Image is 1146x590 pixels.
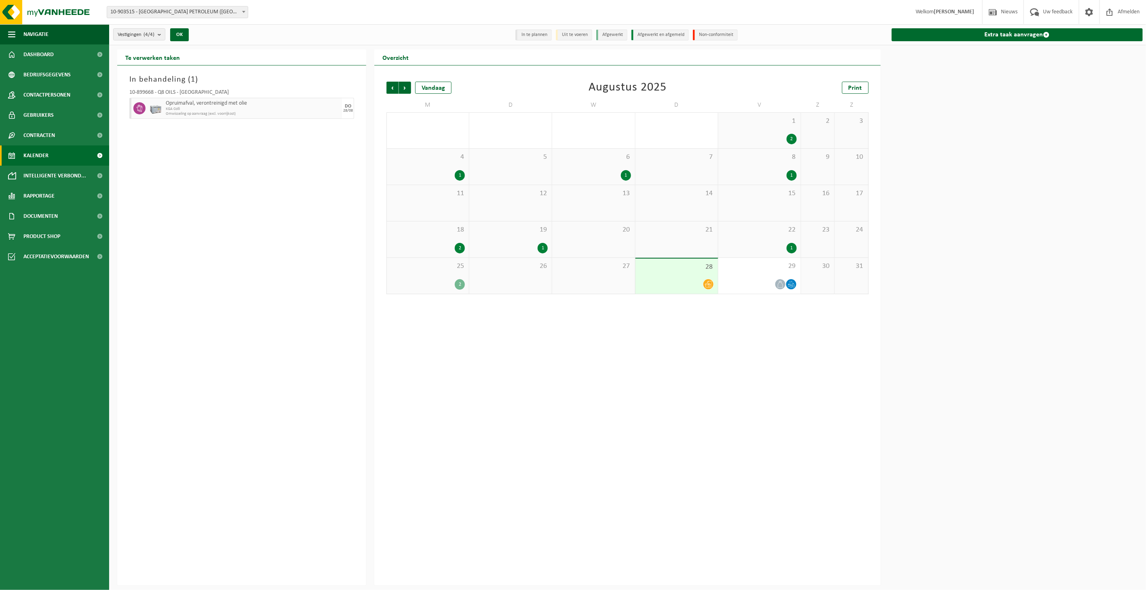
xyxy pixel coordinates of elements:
span: 17 [839,189,864,198]
span: KGA Colli [166,107,340,112]
span: 12 [473,189,548,198]
li: Non-conformiteit [693,29,738,40]
span: 19 [473,225,548,234]
td: Z [835,98,868,112]
span: 15 [722,189,797,198]
div: Augustus 2025 [589,82,667,94]
span: Bedrijfsgegevens [23,65,71,85]
span: 10 [839,153,864,162]
div: 10-899668 - Q8 OILS - [GEOGRAPHIC_DATA] [129,90,354,98]
span: 10-903515 - KUWAIT PETROLEUM (BELGIUM) NV - ANTWERPEN [107,6,248,18]
span: Dashboard [23,44,54,65]
span: 1 [722,117,797,126]
img: PB-LB-0680-HPE-GY-11 [150,102,162,114]
span: Contracten [23,125,55,145]
div: 1 [538,243,548,253]
span: Product Shop [23,226,60,247]
span: 13 [556,189,631,198]
span: 16 [805,189,830,198]
li: Uit te voeren [556,29,592,40]
span: 23 [805,225,830,234]
span: 6 [556,153,631,162]
td: V [718,98,801,112]
h3: In behandeling ( ) [129,74,354,86]
span: Documenten [23,206,58,226]
button: OK [170,28,189,41]
span: 2 [805,117,830,126]
span: 28 [639,263,714,272]
a: Extra taak aanvragen [892,28,1143,41]
span: 1 [191,76,195,84]
span: 22 [722,225,797,234]
h2: Te verwerken taken [117,49,188,65]
span: 11 [391,189,465,198]
span: 30 [805,262,830,271]
span: Kalender [23,145,49,166]
div: Vandaag [415,82,452,94]
span: 25 [391,262,465,271]
span: 9 [805,153,830,162]
li: Afgewerkt [596,29,627,40]
div: 2 [787,134,797,144]
span: Contactpersonen [23,85,70,105]
a: Print [842,82,869,94]
span: 18 [391,225,465,234]
div: 1 [787,170,797,181]
span: Gebruikers [23,105,54,125]
span: Vorige [386,82,399,94]
span: 20 [556,225,631,234]
span: Opruimafval, verontreinigd met olie [166,100,340,107]
span: Rapportage [23,186,55,206]
td: W [552,98,635,112]
td: Z [801,98,835,112]
td: M [386,98,469,112]
span: 5 [473,153,548,162]
span: 14 [639,189,714,198]
span: 29 [722,262,797,271]
span: 4 [391,153,465,162]
count: (4/4) [144,32,154,37]
span: 24 [839,225,864,234]
li: In te plannen [515,29,552,40]
span: 3 [839,117,864,126]
span: Volgende [399,82,411,94]
strong: [PERSON_NAME] [934,9,974,15]
span: 8 [722,153,797,162]
span: 21 [639,225,714,234]
button: Vestigingen(4/4) [113,28,165,40]
div: 2 [455,279,465,290]
span: 27 [556,262,631,271]
span: Acceptatievoorwaarden [23,247,89,267]
span: Print [848,85,862,91]
span: 31 [839,262,864,271]
span: Navigatie [23,24,49,44]
div: 1 [787,243,797,253]
li: Afgewerkt en afgemeld [631,29,689,40]
div: 2 [455,243,465,253]
td: D [469,98,552,112]
td: D [635,98,718,112]
span: Intelligente verbond... [23,166,86,186]
span: Vestigingen [118,29,154,41]
span: Omwisseling op aanvraag (excl. voorrijkost) [166,112,340,116]
span: 26 [473,262,548,271]
h2: Overzicht [374,49,417,65]
div: 1 [621,170,631,181]
span: 7 [639,153,714,162]
div: DO [345,104,351,109]
div: 28/08 [343,109,353,113]
div: 1 [455,170,465,181]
